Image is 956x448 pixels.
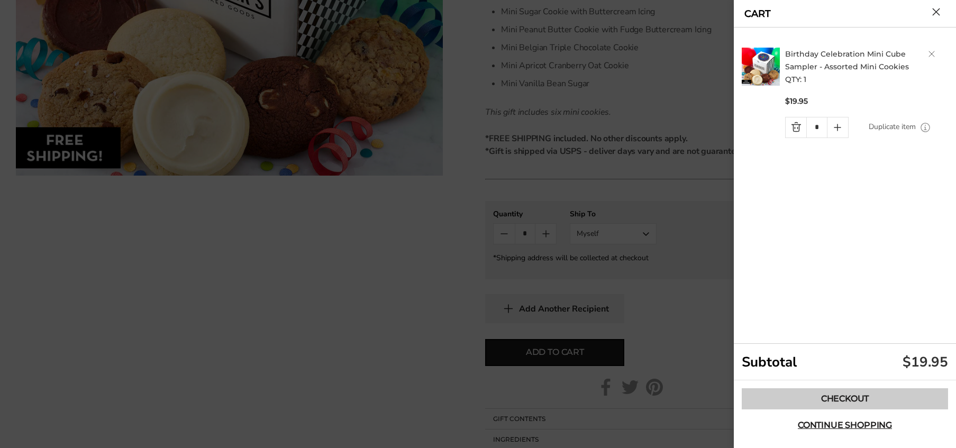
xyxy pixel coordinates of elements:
a: CART [744,9,771,19]
div: $19.95 [903,353,948,371]
a: Quantity minus button [786,117,806,138]
img: C. Krueger's. image [742,48,780,86]
a: Quantity plus button [827,117,848,138]
span: Continue shopping [798,421,892,429]
span: $19.95 [785,96,808,106]
button: Continue shopping [742,415,948,436]
a: Duplicate item [869,121,916,133]
a: Checkout [742,388,948,409]
h2: QTY: 1 [785,48,951,86]
a: Delete product [928,51,935,57]
div: Subtotal [734,344,956,380]
button: Close cart [932,8,940,16]
input: Quantity Input [806,117,827,138]
a: Birthday Celebration Mini Cube Sampler - Assorted Mini Cookies [785,49,909,71]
